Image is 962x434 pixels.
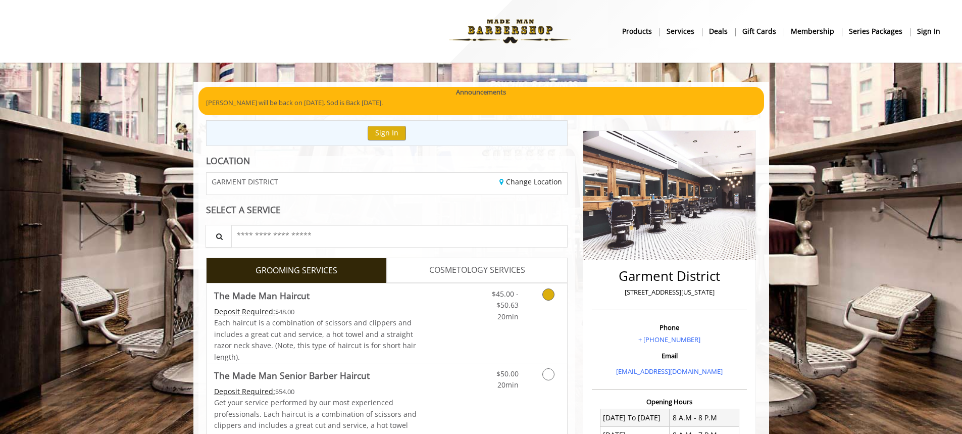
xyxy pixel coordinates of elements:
span: 20min [497,312,519,321]
b: Announcements [456,87,506,98]
h3: Email [594,352,744,359]
span: This service needs some Advance to be paid before we block your appointment [214,387,275,396]
a: DealsDeals [702,24,735,38]
td: 8 A.M - 8 P.M [670,409,739,426]
b: gift cards [742,26,776,37]
h3: Opening Hours [592,398,747,405]
td: [DATE] To [DATE] [600,409,670,426]
a: ServicesServices [660,24,702,38]
button: Service Search [206,225,232,248]
div: $48.00 [214,306,417,317]
b: The Made Man Haircut [214,288,310,303]
b: Membership [791,26,834,37]
p: [STREET_ADDRESS][US_STATE] [594,287,744,298]
a: [EMAIL_ADDRESS][DOMAIN_NAME] [616,367,723,376]
span: 20min [497,380,519,390]
span: COSMETOLOGY SERVICES [429,264,525,277]
a: Productsproducts [615,24,660,38]
span: Each haircut is a combination of scissors and clippers and includes a great cut and service, a ho... [214,318,416,361]
span: $45.00 - $50.63 [492,289,519,310]
b: Services [667,26,694,37]
b: LOCATION [206,155,250,167]
b: The Made Man Senior Barber Haircut [214,368,370,382]
p: [PERSON_NAME] will be back on [DATE]. Sod is Back [DATE]. [206,98,756,108]
span: This service needs some Advance to be paid before we block your appointment [214,307,275,316]
img: Made Man Barbershop logo [441,4,580,59]
button: Sign In [368,126,406,140]
b: sign in [917,26,940,37]
a: sign insign in [910,24,947,38]
span: GARMENT DISTRICT [212,178,278,185]
a: MembershipMembership [784,24,842,38]
h2: Garment District [594,269,744,283]
span: $50.00 [496,369,519,378]
h3: Phone [594,324,744,331]
b: products [622,26,652,37]
a: Change Location [499,177,562,186]
b: Series packages [849,26,902,37]
span: GROOMING SERVICES [256,264,337,277]
b: Deals [709,26,728,37]
a: + [PHONE_NUMBER] [638,335,700,344]
a: Gift cardsgift cards [735,24,784,38]
div: SELECT A SERVICE [206,205,568,215]
a: Series packagesSeries packages [842,24,910,38]
div: $54.00 [214,386,417,397]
